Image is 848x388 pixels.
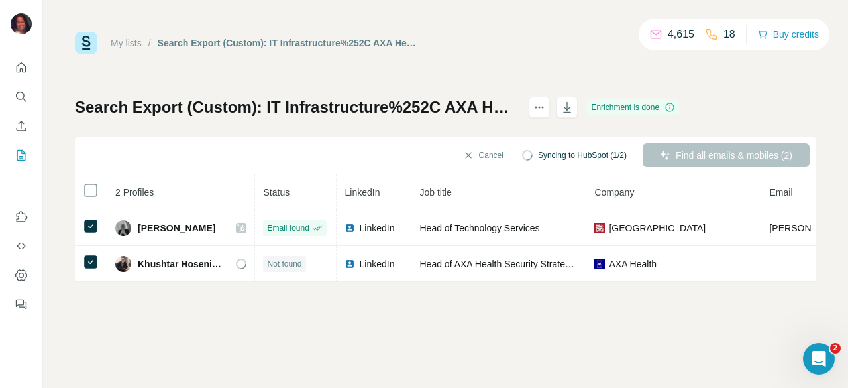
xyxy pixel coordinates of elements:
[594,187,634,198] span: Company
[344,259,355,269] img: LinkedIn logo
[267,258,301,270] span: Not found
[11,263,32,287] button: Dashboard
[594,223,605,233] img: company-logo
[11,205,32,229] button: Use Surfe on LinkedIn
[138,222,215,235] span: [PERSON_NAME]
[75,32,97,54] img: Surfe Logo
[723,27,735,42] p: 18
[267,222,309,234] span: Email found
[148,36,151,50] li: /
[529,97,550,118] button: actions
[263,187,290,198] span: Status
[344,187,380,198] span: LinkedIn
[830,343,841,354] span: 2
[538,149,627,161] span: Syncing to HubSpot (1/2)
[75,97,517,118] h1: Search Export (Custom): IT Infrastructure%252C AXA Health - [DATE] 14:35
[111,38,142,48] a: My lists
[115,220,131,236] img: Avatar
[158,36,421,50] div: Search Export (Custom): IT Infrastructure%252C AXA Health - [DATE] 14:35
[115,256,131,272] img: Avatar
[115,187,154,198] span: 2 Profiles
[11,292,32,316] button: Feedback
[769,187,792,198] span: Email
[11,114,32,138] button: Enrich CSV
[419,187,451,198] span: Job title
[594,259,605,269] img: company-logo
[668,27,694,42] p: 4,615
[609,222,706,235] span: [GEOGRAPHIC_DATA]
[454,143,513,167] button: Cancel
[419,259,648,269] span: Head of AXA Health Security Strategy & Transformation
[803,343,835,375] iframe: Intercom live chat
[587,99,679,115] div: Enrichment is done
[359,257,394,271] span: LinkedIn
[609,257,657,271] span: AXA Health
[11,85,32,109] button: Search
[359,222,394,235] span: LinkedIn
[11,13,32,34] img: Avatar
[138,257,223,271] span: Khushtar Hosenie MSc
[11,234,32,258] button: Use Surfe API
[11,56,32,80] button: Quick start
[11,143,32,167] button: My lists
[344,223,355,233] img: LinkedIn logo
[757,25,819,44] button: Buy credits
[419,223,539,233] span: Head of Technology Services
